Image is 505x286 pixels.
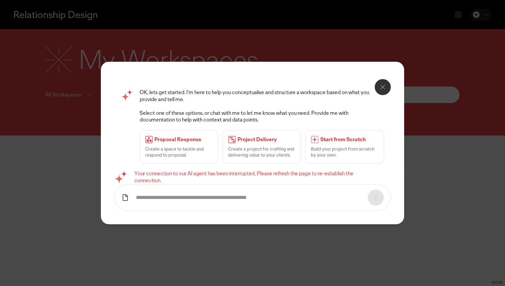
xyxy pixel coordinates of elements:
[140,110,384,124] p: Select one of these options, or chat with me to let me know what you need. Provide me with docume...
[134,170,370,184] p: Your connection to our AI agent has been interrupted. Please refresh the page to re-establish the...
[154,136,213,143] p: Proposal Response
[145,146,213,158] p: Create a space to tackle and respond to proposal.
[237,136,296,143] p: Project Delivery
[320,136,378,143] p: Start from Scratch
[311,146,378,158] p: Build your project from scratch by your own.
[228,146,296,158] p: Create a project for crafting and delivering value to your clients.
[140,89,384,103] p: OK, lets get started. I’m here to help you conceptualise and structure a workspace based on what ...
